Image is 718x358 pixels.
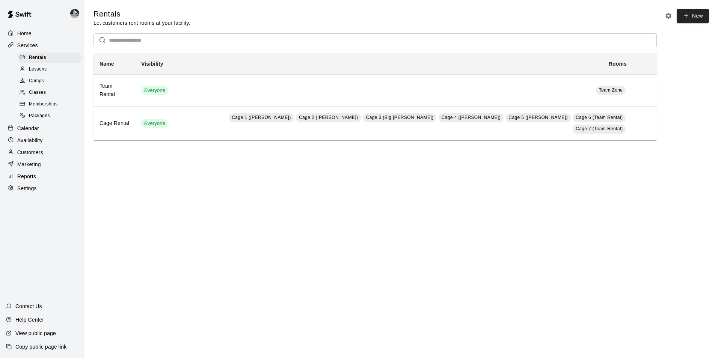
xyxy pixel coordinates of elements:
[18,111,81,121] div: Packages
[18,99,81,110] div: Memberships
[100,119,129,128] h6: Cage Rental
[100,61,114,67] b: Name
[442,115,501,120] span: Cage 4 ([PERSON_NAME])
[609,61,627,67] b: Rooms
[299,115,358,120] span: Cage 2 ([PERSON_NAME])
[29,77,44,85] span: Camps
[18,87,84,99] a: Classes
[141,86,168,95] div: This service is visible to all of your customers
[18,87,81,98] div: Classes
[232,115,291,120] span: Cage 1 ([PERSON_NAME])
[576,126,623,131] span: Cage 7 (Team Rental)
[6,183,78,194] a: Settings
[29,89,46,96] span: Classes
[69,6,84,21] div: Chad Bell
[141,119,168,128] div: This service is visible to all of your customers
[17,30,32,37] p: Home
[94,53,657,140] table: simple table
[599,87,623,93] span: Team Zone
[18,99,84,110] a: Memberships
[29,112,50,120] span: Packages
[17,42,38,49] p: Services
[141,87,168,94] span: Everyone
[18,110,84,122] a: Packages
[94,9,190,19] h5: Rentals
[508,115,568,120] span: Cage 5 ([PERSON_NAME])
[18,52,84,63] a: Rentals
[29,66,47,73] span: Lessons
[576,115,623,120] span: Cage 6 (Team Rental)
[6,135,78,146] a: Availability
[70,9,79,18] img: Chad Bell
[663,10,674,21] button: Rental settings
[17,137,43,144] p: Availability
[6,159,78,170] a: Marketing
[141,120,168,127] span: Everyone
[141,61,163,67] b: Visibility
[15,316,44,323] p: Help Center
[366,115,434,120] span: Cage 3 (Big [PERSON_NAME])
[100,82,129,99] h6: Team Rental
[677,9,709,23] a: New
[29,101,57,108] span: Memberships
[94,19,190,27] p: Let customers rent rooms at your facility.
[17,149,43,156] p: Customers
[15,343,66,350] p: Copy public page link
[18,64,81,75] div: Lessons
[17,161,41,168] p: Marketing
[15,302,42,310] p: Contact Us
[6,40,78,51] a: Services
[6,28,78,39] a: Home
[17,125,39,132] p: Calendar
[18,75,84,87] a: Camps
[6,171,78,182] a: Reports
[15,329,56,337] p: View public page
[18,76,81,86] div: Camps
[6,123,78,134] a: Calendar
[17,185,37,192] p: Settings
[17,173,36,180] p: Reports
[18,63,84,75] a: Lessons
[18,53,81,63] div: Rentals
[29,54,46,62] span: Rentals
[6,147,78,158] a: Customers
